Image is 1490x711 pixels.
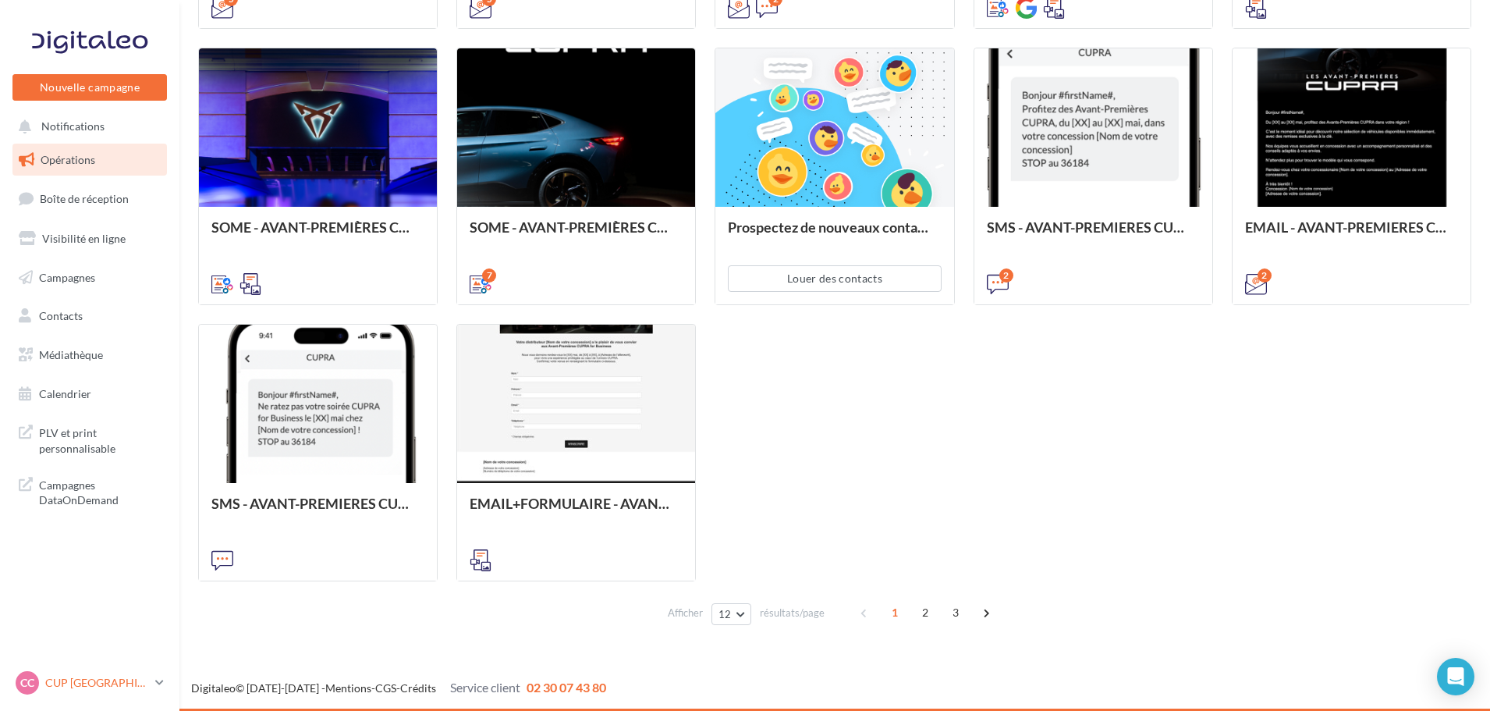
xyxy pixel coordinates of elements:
[9,144,170,176] a: Opérations
[882,600,907,625] span: 1
[1245,219,1458,251] div: EMAIL - AVANT-PREMIERES CUPRA PART (VENTES PRIVEES)
[191,681,236,695] a: Digitaleo
[728,219,941,251] div: Prospectez de nouveaux contacts
[527,680,606,695] span: 02 30 07 43 80
[1437,658,1474,695] div: Open Intercom Messenger
[760,606,825,620] span: résultats/page
[9,222,170,255] a: Visibilité en ligne
[9,339,170,371] a: Médiathèque
[211,496,424,527] div: SMS - AVANT-PREMIERES CUPRA FOR BUSINESS (VENTES PRIVEES)
[375,681,396,695] a: CGS
[718,608,732,620] span: 12
[12,668,167,698] a: CC CUP [GEOGRAPHIC_DATA]
[191,681,606,695] span: © [DATE]-[DATE] - - -
[45,675,149,691] p: CUP [GEOGRAPHIC_DATA]
[41,120,105,133] span: Notifications
[400,681,436,695] a: Crédits
[9,300,170,332] a: Contacts
[711,603,751,625] button: 12
[987,219,1200,251] div: SMS - AVANT-PREMIERES CUPRA PART (VENTES PRIVEES)
[943,600,968,625] span: 3
[12,74,167,101] button: Nouvelle campagne
[39,387,91,400] span: Calendrier
[728,265,941,292] button: Louer des contacts
[39,475,161,508] span: Campagnes DataOnDemand
[999,268,1013,283] div: 2
[41,153,95,166] span: Opérations
[9,416,170,462] a: PLV et print personnalisable
[211,219,424,251] div: SOME - AVANT-PREMIÈRES CUPRA FOR BUSINESS (VENTES PRIVEES)
[482,268,496,283] div: 7
[470,219,683,251] div: SOME - AVANT-PREMIÈRES CUPRA PART (VENTES PRIVEES)
[470,496,683,527] div: EMAIL+FORMULAIRE - AVANT-PREMIERES CUPRA FOR BUSINESS (VENTES PRIVEES)
[42,232,126,245] span: Visibilité en ligne
[9,378,170,411] a: Calendrier
[39,309,83,322] span: Contacts
[913,600,938,625] span: 2
[40,192,129,205] span: Boîte de réception
[20,675,34,691] span: CC
[39,348,103,361] span: Médiathèque
[39,422,161,456] span: PLV et print personnalisable
[1258,268,1272,283] div: 2
[39,270,95,283] span: Campagnes
[9,468,170,514] a: Campagnes DataOnDemand
[9,182,170,215] a: Boîte de réception
[668,606,703,620] span: Afficher
[325,681,371,695] a: Mentions
[9,261,170,294] a: Campagnes
[450,680,520,695] span: Service client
